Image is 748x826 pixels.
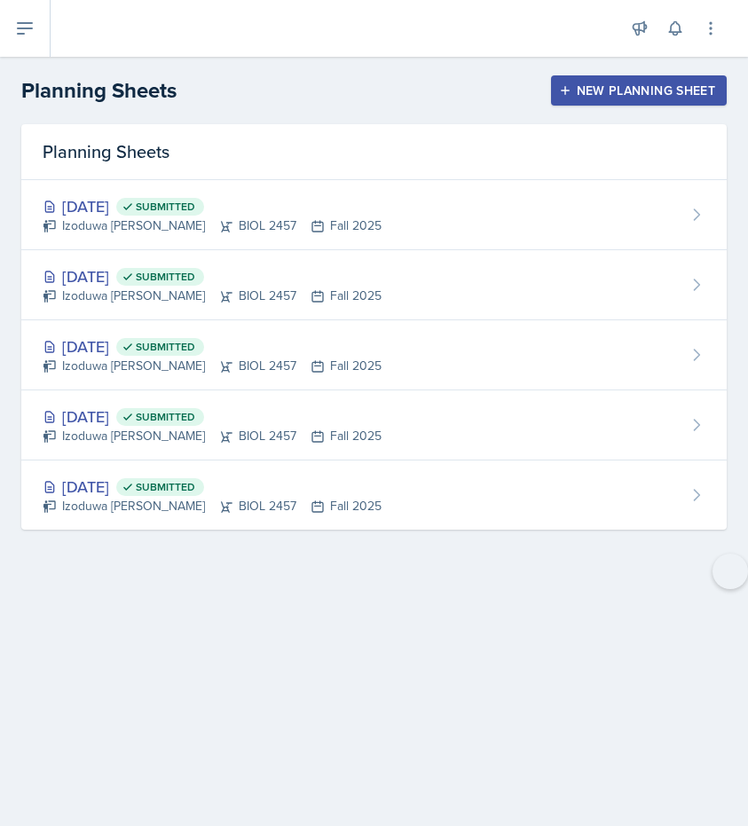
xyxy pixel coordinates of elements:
div: New Planning Sheet [563,83,715,98]
span: Submitted [136,200,195,214]
a: [DATE] Submitted Izoduwa [PERSON_NAME]BIOL 2457Fall 2025 [21,250,727,320]
a: [DATE] Submitted Izoduwa [PERSON_NAME]BIOL 2457Fall 2025 [21,320,727,390]
span: Submitted [136,480,195,494]
div: Izoduwa [PERSON_NAME] BIOL 2457 Fall 2025 [43,497,382,515]
div: [DATE] [43,405,382,429]
div: [DATE] [43,475,382,499]
span: Submitted [136,340,195,354]
div: [DATE] [43,194,382,218]
div: [DATE] [43,334,382,358]
div: [DATE] [43,264,382,288]
div: Planning Sheets [21,124,727,180]
h2: Planning Sheets [21,75,177,106]
div: Izoduwa [PERSON_NAME] BIOL 2457 Fall 2025 [43,216,382,235]
a: [DATE] Submitted Izoduwa [PERSON_NAME]BIOL 2457Fall 2025 [21,390,727,460]
span: Submitted [136,270,195,284]
a: [DATE] Submitted Izoduwa [PERSON_NAME]BIOL 2457Fall 2025 [21,460,727,530]
div: Izoduwa [PERSON_NAME] BIOL 2457 Fall 2025 [43,427,382,445]
div: Izoduwa [PERSON_NAME] BIOL 2457 Fall 2025 [43,287,382,305]
a: [DATE] Submitted Izoduwa [PERSON_NAME]BIOL 2457Fall 2025 [21,180,727,250]
span: Submitted [136,410,195,424]
div: Izoduwa [PERSON_NAME] BIOL 2457 Fall 2025 [43,357,382,375]
button: New Planning Sheet [551,75,727,106]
